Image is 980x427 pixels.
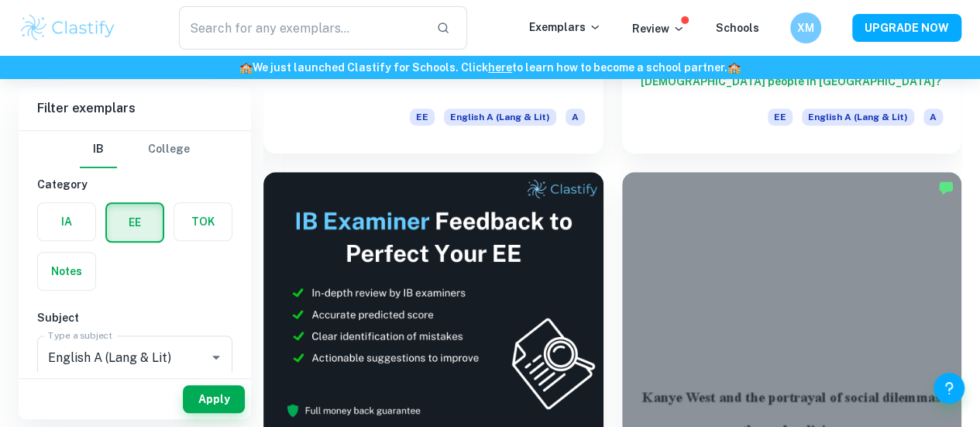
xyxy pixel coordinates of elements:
[80,131,190,168] div: Filter type choice
[632,20,685,37] p: Review
[205,346,227,368] button: Open
[934,373,965,404] button: Help and Feedback
[263,172,603,427] img: Thumbnail
[488,61,512,74] a: here
[566,108,585,126] span: A
[179,6,424,50] input: Search for any exemplars...
[852,14,961,42] button: UPGRADE NOW
[174,203,232,240] button: TOK
[727,61,741,74] span: 🏫
[239,61,253,74] span: 🏫
[148,131,190,168] button: College
[19,87,251,130] h6: Filter exemplars
[444,108,556,126] span: English A (Lang & Lit)
[48,329,112,342] label: Type a subject
[37,309,232,326] h6: Subject
[716,22,759,34] a: Schools
[80,131,117,168] button: IB
[37,176,232,193] h6: Category
[529,19,601,36] p: Exemplars
[923,108,943,126] span: A
[3,59,977,76] h6: We just launched Clastify for Schools. Click to learn how to become a school partner.
[790,12,821,43] button: XM
[183,385,245,413] button: Apply
[802,108,914,126] span: English A (Lang & Lit)
[410,108,435,126] span: EE
[938,180,954,195] img: Marked
[38,203,95,240] button: IA
[797,19,815,36] h6: XM
[768,108,793,126] span: EE
[38,253,95,290] button: Notes
[107,204,163,241] button: EE
[19,12,117,43] img: Clastify logo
